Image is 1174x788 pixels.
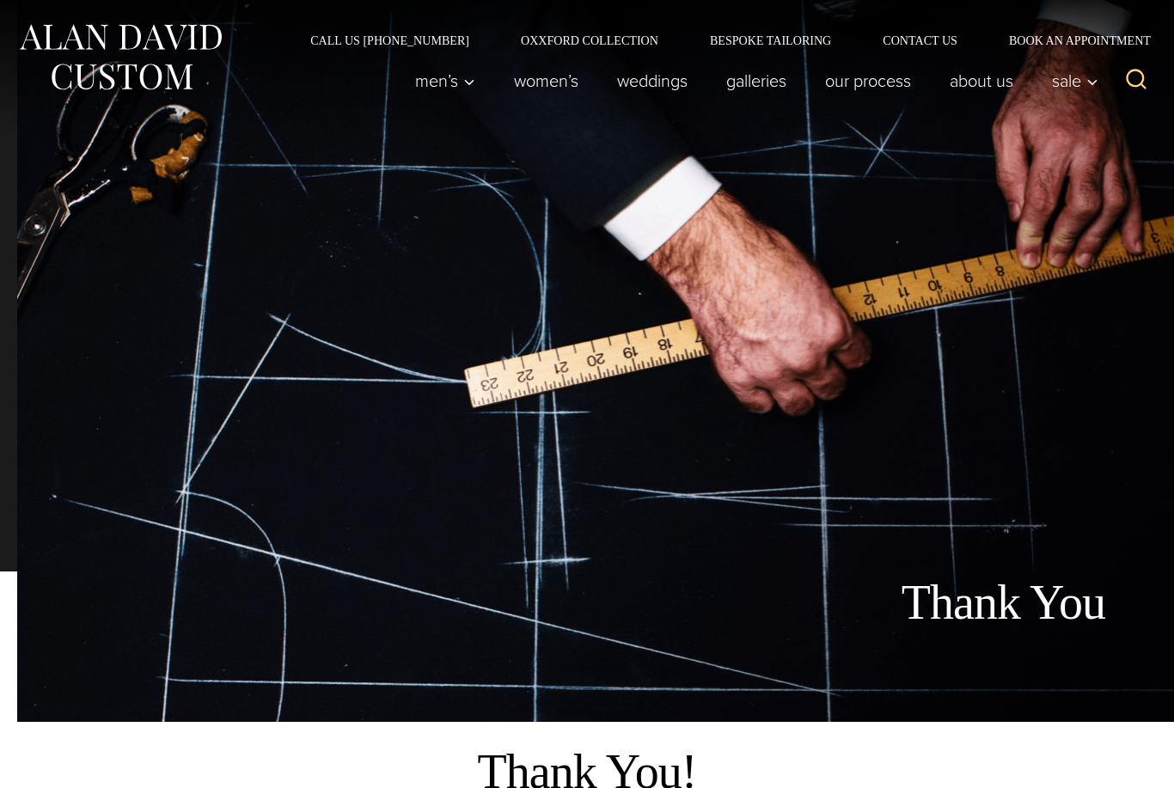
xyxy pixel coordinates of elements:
a: Call Us [PHONE_NUMBER] [284,34,495,46]
a: Women’s [495,64,598,98]
h1: Thank You [723,574,1105,632]
img: Alan David Custom [17,19,223,95]
a: Bespoke Tailoring [684,34,857,46]
span: Men’s [415,72,475,89]
a: Oxxford Collection [495,34,684,46]
span: Sale [1052,72,1098,89]
a: Contact Us [857,34,983,46]
nav: Primary Navigation [396,64,1108,98]
a: Book an Appointment [983,34,1157,46]
a: Galleries [707,64,806,98]
button: View Search Form [1116,60,1157,101]
a: Our Process [806,64,931,98]
a: About Us [931,64,1033,98]
a: weddings [598,64,707,98]
nav: Secondary Navigation [284,34,1157,46]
